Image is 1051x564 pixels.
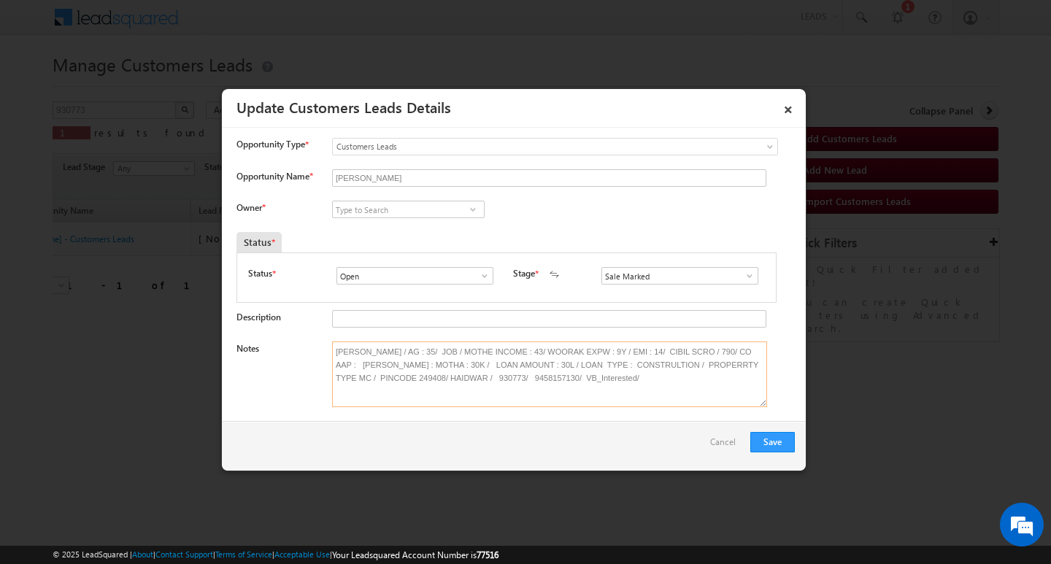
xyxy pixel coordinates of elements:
[215,549,272,559] a: Terms of Service
[236,138,305,151] span: Opportunity Type
[274,549,330,559] a: Acceptable Use
[463,202,482,217] a: Show All Items
[53,548,498,562] span: © 2025 LeadSquared | | | | |
[236,312,281,322] label: Description
[477,549,498,560] span: 77516
[601,267,758,285] input: Type to Search
[471,269,490,283] a: Show All Items
[199,449,265,469] em: Start Chat
[776,94,801,120] a: ×
[332,549,498,560] span: Your Leadsquared Account Number is
[336,267,493,285] input: Type to Search
[132,549,153,559] a: About
[332,138,778,155] a: Customers Leads
[236,171,312,182] label: Opportunity Name
[332,201,485,218] input: Type to Search
[236,232,282,252] div: Status
[248,267,272,280] label: Status
[333,140,718,153] span: Customers Leads
[25,77,61,96] img: d_60004797649_company_0_60004797649
[513,267,535,280] label: Stage
[236,343,259,354] label: Notes
[750,432,795,452] button: Save
[736,269,755,283] a: Show All Items
[239,7,274,42] div: Minimize live chat window
[155,549,213,559] a: Contact Support
[236,96,451,117] a: Update Customers Leads Details
[710,432,743,460] a: Cancel
[19,135,266,437] textarea: Type your message and hit 'Enter'
[236,202,265,213] label: Owner
[76,77,245,96] div: Chat with us now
